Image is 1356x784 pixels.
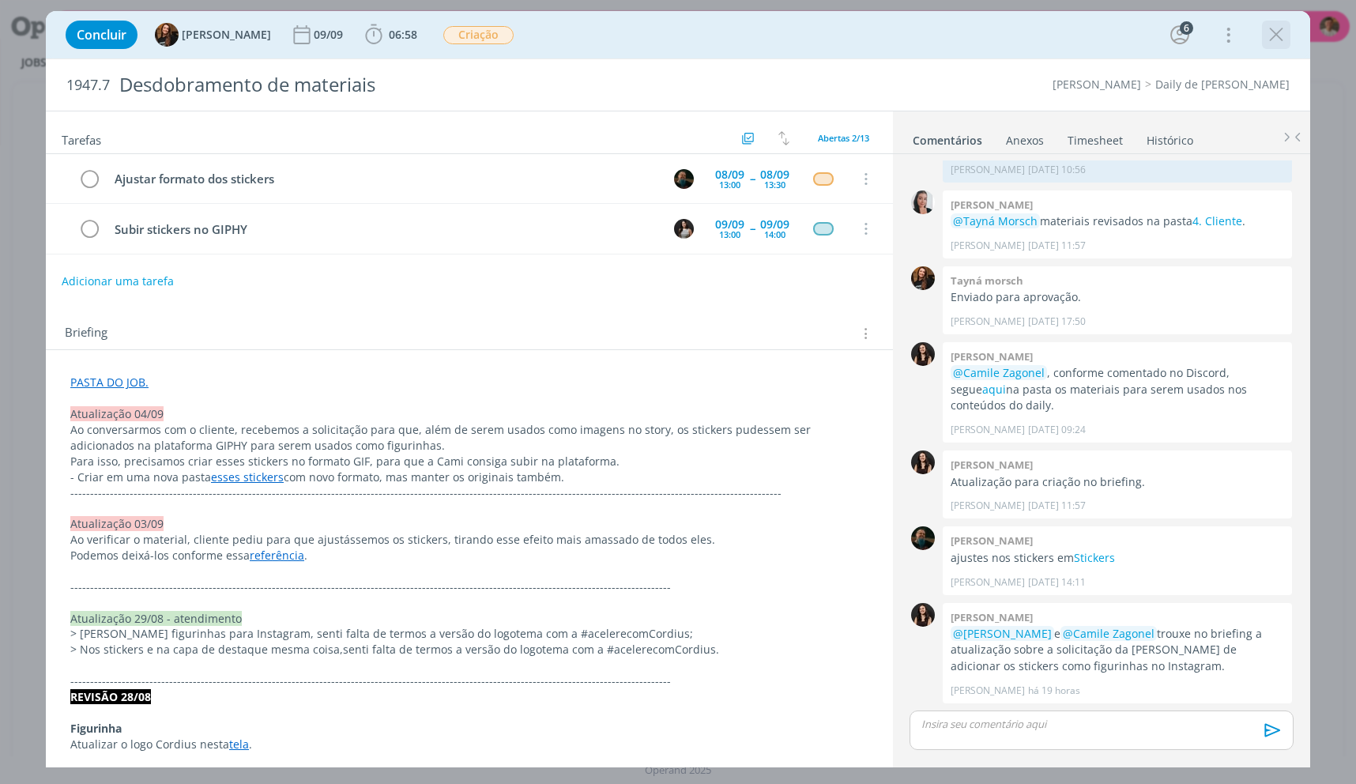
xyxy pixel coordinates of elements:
[155,23,271,47] button: T[PERSON_NAME]
[389,27,417,42] span: 06:58
[715,169,744,180] div: 08/09
[911,266,935,290] img: T
[951,289,1284,305] p: Enviado para aprovação.
[443,26,514,44] span: Criação
[1028,499,1086,513] span: [DATE] 11:57
[107,220,659,239] div: Subir stickers no GIPHY
[70,454,868,469] p: Para isso, precisamos criar esses stickers no formato GIF, para que a Cami consiga subir na plata...
[818,132,869,144] span: Abertas 2/13
[778,131,789,145] img: arrow-down-up.svg
[672,217,695,240] button: C
[70,548,868,563] p: Podemos deixá-los conforme essa .
[70,469,868,485] p: - Criar em uma nova pasta com novo formato, mas manter os originais também.
[1028,575,1086,590] span: [DATE] 14:11
[951,273,1023,288] b: Tayná morsch
[70,611,242,626] span: Atualização 29/08 - atendimento
[1063,626,1154,641] span: @Camile Zagonel
[1067,126,1124,149] a: Timesheet
[911,526,935,550] img: M
[1006,133,1044,149] div: Anexos
[66,21,137,49] button: Concluir
[912,126,983,149] a: Comentários
[911,342,935,366] img: I
[66,77,110,94] span: 1947.7
[62,129,101,148] span: Tarefas
[951,458,1033,472] b: [PERSON_NAME]
[674,169,694,189] img: M
[229,737,249,752] a: tela
[911,603,935,627] img: I
[314,29,346,40] div: 09/09
[70,406,164,421] span: Atualização 04/09
[764,230,785,239] div: 14:00
[951,626,1284,674] p: e trouxe no briefing a atualização sobre a solicitação da [PERSON_NAME] de adicionar os stickers ...
[911,190,935,214] img: C
[951,163,1025,177] p: [PERSON_NAME]
[1146,126,1194,149] a: Histórico
[70,375,149,390] a: PASTA DO JOB.
[951,684,1025,698] p: [PERSON_NAME]
[1028,239,1086,253] span: [DATE] 11:57
[70,737,868,752] p: Atualizar o logo Cordius nesta .
[719,230,740,239] div: 13:00
[951,349,1033,364] b: [PERSON_NAME]
[70,532,868,548] p: Ao verificar o material, cliente pediu para que ajustássemos os stickers, tirando esse efeito mai...
[1155,77,1290,92] a: Daily de [PERSON_NAME]
[951,239,1025,253] p: [PERSON_NAME]
[750,223,755,234] span: --
[750,173,755,184] span: --
[951,474,1284,490] p: Atualização para criação no briefing.
[250,548,304,563] a: referência
[70,721,122,736] strong: Figurinha
[70,422,868,454] p: Ao conversarmos com o cliente, recebemos a solicitação para que, além de serem usados como imagen...
[672,167,695,190] button: M
[1180,21,1193,35] div: 6
[65,323,107,344] span: Briefing
[343,642,719,657] span: senti falta de termos a versão do logotema com a #acelerecomCordius.
[953,213,1038,228] span: @Tayná Morsch
[911,450,935,474] img: I
[1028,315,1086,329] span: [DATE] 17:50
[760,169,789,180] div: 08/09
[155,23,179,47] img: T
[70,626,868,642] p: > [PERSON_NAME] figurinhas para Instagram, senti falta de termos a versão do logotema com a #acel...
[674,219,694,239] img: C
[1028,163,1086,177] span: [DATE] 10:56
[951,575,1025,590] p: [PERSON_NAME]
[951,198,1033,212] b: [PERSON_NAME]
[951,365,1284,413] p: , conforme comentado no Discord, segue na pasta os materiais para serem usados nos conteúdos do d...
[61,267,175,296] button: Adicionar uma tarefa
[113,66,774,104] div: Desdobramento de materiais
[953,626,1052,641] span: @[PERSON_NAME]
[1074,550,1115,565] a: Stickers
[764,180,785,189] div: 13:30
[951,315,1025,329] p: [PERSON_NAME]
[982,382,1006,397] a: aqui
[443,25,514,45] button: Criação
[951,533,1033,548] b: [PERSON_NAME]
[70,516,164,531] span: Atualização 03/09
[1028,423,1086,437] span: [DATE] 09:24
[361,22,421,47] button: 06:58
[1167,22,1192,47] button: 6
[951,499,1025,513] p: [PERSON_NAME]
[1028,684,1080,698] span: há 19 horas
[951,423,1025,437] p: [PERSON_NAME]
[70,673,671,688] span: -------------------------------------------------------------------------------------------------...
[70,689,151,704] strong: REVISÃO 28/08
[951,610,1033,624] b: [PERSON_NAME]
[951,213,1284,229] p: materiais revisados na pasta .
[70,642,868,658] p: > Nos stickers e na capa de destaque mesma coisa,
[951,550,1284,566] p: ajustes nos stickers em
[77,28,126,41] span: Concluir
[953,365,1045,380] span: @Camile Zagonel
[719,180,740,189] div: 13:00
[107,169,659,189] div: Ajustar formato dos stickers
[70,485,868,501] p: -------------------------------------------------------------------------------------------------...
[211,469,284,484] a: esses stickers
[46,11,1310,767] div: dialog
[1192,213,1242,228] a: 4. Cliente
[760,219,789,230] div: 09/09
[70,579,671,594] span: -------------------------------------------------------------------------------------------------...
[715,219,744,230] div: 09/09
